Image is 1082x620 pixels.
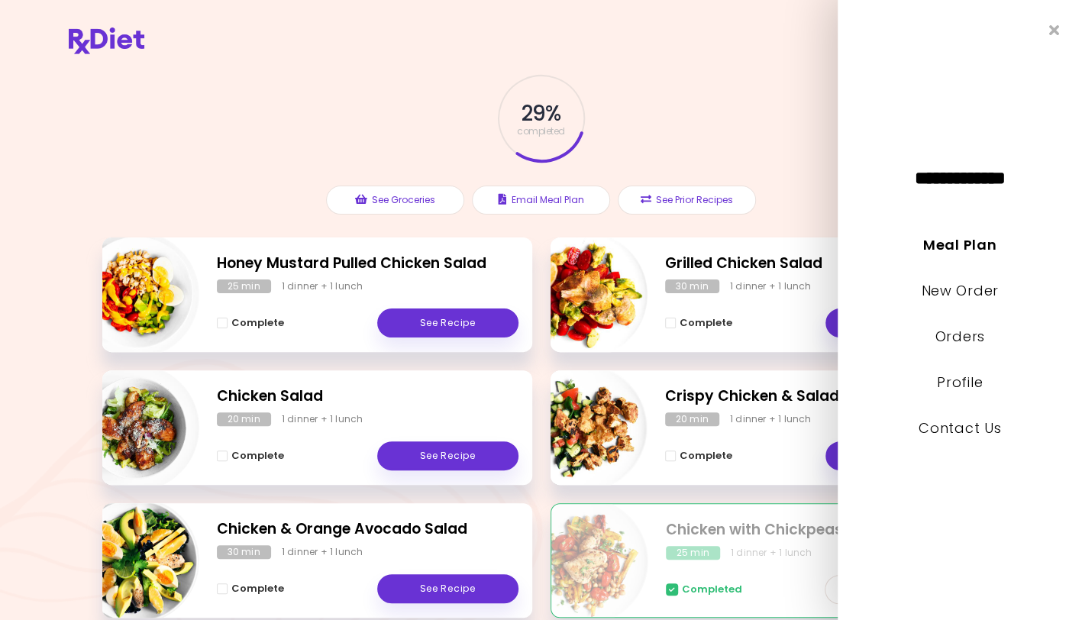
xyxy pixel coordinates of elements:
[472,186,610,215] button: Email Meal Plan
[680,317,732,329] span: Complete
[231,317,284,329] span: Complete
[682,583,742,596] span: Completed
[680,450,732,462] span: Complete
[731,546,812,560] div: 1 dinner + 1 lunch
[665,412,719,426] div: 20 min
[282,545,363,559] div: 1 dinner + 1 lunch
[521,231,648,358] img: Info - Grilled Chicken Salad
[231,583,284,595] span: Complete
[217,518,518,541] h2: Chicken & Orange Avocado Salad
[217,253,518,275] h2: Honey Mustard Pulled Chicken Salad
[282,412,363,426] div: 1 dinner + 1 lunch
[217,580,284,598] button: Complete - Chicken & Orange Avocado Salad
[377,308,518,337] a: See Recipe - Honey Mustard Pulled Chicken Salad
[377,574,518,603] a: See Recipe - Chicken & Orange Avocado Salad
[665,253,967,275] h2: Grilled Chicken Salad
[937,373,983,392] a: Profile
[217,279,271,293] div: 25 min
[217,412,271,426] div: 20 min
[377,441,518,470] a: See Recipe - Chicken Salad
[935,327,984,346] a: Orders
[231,450,284,462] span: Complete
[217,386,518,408] h2: Chicken Salad
[69,27,144,54] img: RxDiet
[522,101,560,127] span: 29 %
[665,314,732,332] button: Complete - Grilled Chicken Salad
[730,279,812,293] div: 1 dinner + 1 lunch
[666,519,966,541] h2: Chicken with Chickpeas
[665,447,732,465] button: Complete - Crispy Chicken & Salad
[1048,23,1059,37] i: Close
[665,386,967,408] h2: Crispy Chicken & Salad
[326,186,464,215] button: See Groceries
[923,235,996,254] a: Meal Plan
[825,575,966,604] a: See Recipe - Chicken with Chickpeas
[217,545,271,559] div: 30 min
[217,314,284,332] button: Complete - Honey Mustard Pulled Chicken Salad
[666,546,720,560] div: 25 min
[618,186,756,215] button: See Prior Recipes
[521,364,648,491] img: Info - Crispy Chicken & Salad
[825,441,967,470] a: See Recipe - Crispy Chicken & Salad
[825,308,967,337] a: See Recipe - Grilled Chicken Salad
[665,279,719,293] div: 30 min
[517,127,565,136] span: completed
[921,281,998,300] a: New Order
[73,231,199,358] img: Info - Honey Mustard Pulled Chicken Salad
[217,447,284,465] button: Complete - Chicken Salad
[919,418,1001,438] a: Contact Us
[73,364,199,491] img: Info - Chicken Salad
[282,279,363,293] div: 1 dinner + 1 lunch
[730,412,812,426] div: 1 dinner + 1 lunch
